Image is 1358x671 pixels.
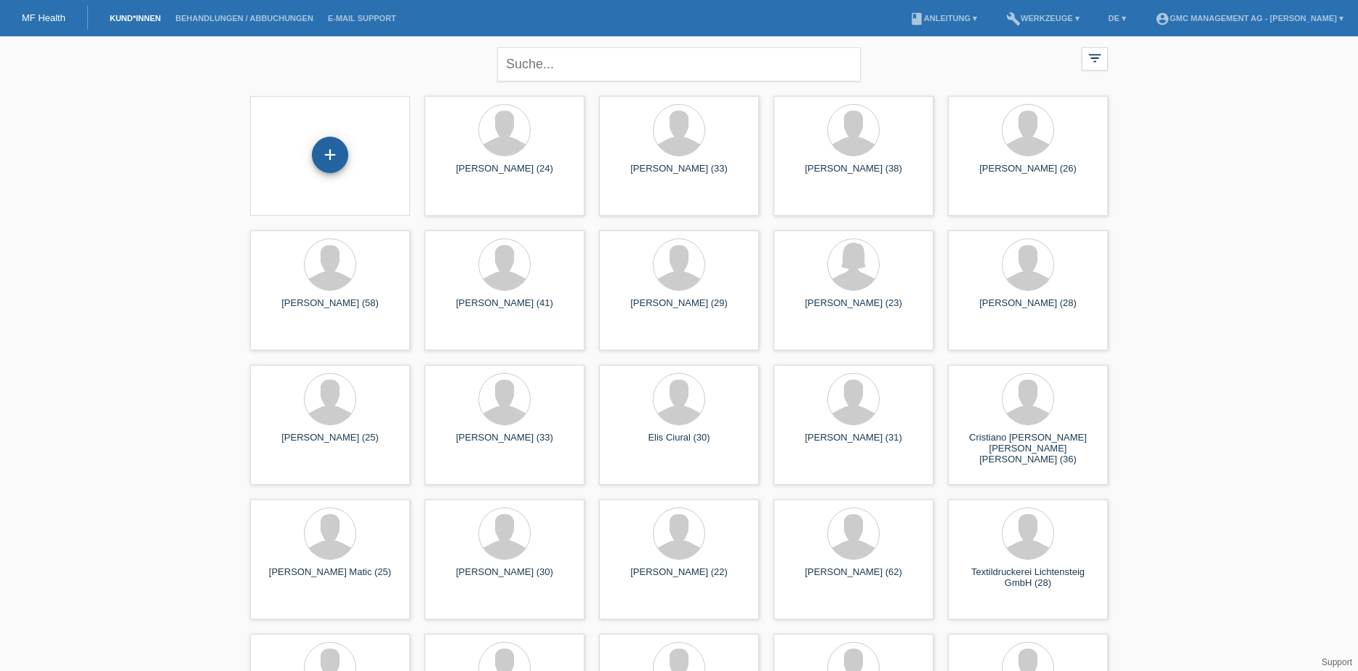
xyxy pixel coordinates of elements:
[1148,14,1351,23] a: account_circleGMC Management AG - [PERSON_NAME] ▾
[22,12,65,23] a: MF Health
[321,14,403,23] a: E-Mail Support
[1006,12,1021,26] i: build
[611,297,747,321] div: [PERSON_NAME] (29)
[262,432,398,455] div: [PERSON_NAME] (25)
[902,14,984,23] a: bookAnleitung ▾
[436,566,573,590] div: [PERSON_NAME] (30)
[436,432,573,455] div: [PERSON_NAME] (33)
[785,566,922,590] div: [PERSON_NAME] (62)
[785,432,922,455] div: [PERSON_NAME] (31)
[999,14,1087,23] a: buildWerkzeuge ▾
[611,432,747,455] div: Elis Ciural (30)
[960,163,1096,186] div: [PERSON_NAME] (26)
[497,47,861,81] input: Suche...
[1087,50,1103,66] i: filter_list
[785,163,922,186] div: [PERSON_NAME] (38)
[436,163,573,186] div: [PERSON_NAME] (24)
[436,297,573,321] div: [PERSON_NAME] (41)
[103,14,168,23] a: Kund*innen
[960,566,1096,590] div: Textildruckerei Lichtensteig GmbH (28)
[909,12,924,26] i: book
[611,163,747,186] div: [PERSON_NAME] (33)
[313,142,347,167] div: Kund*in hinzufügen
[611,566,747,590] div: [PERSON_NAME] (22)
[960,297,1096,321] div: [PERSON_NAME] (28)
[785,297,922,321] div: [PERSON_NAME] (23)
[1101,14,1133,23] a: DE ▾
[262,297,398,321] div: [PERSON_NAME] (58)
[262,566,398,590] div: [PERSON_NAME] Matic (25)
[1322,657,1352,667] a: Support
[168,14,321,23] a: Behandlungen / Abbuchungen
[1155,12,1170,26] i: account_circle
[960,432,1096,458] div: Cristiano [PERSON_NAME] [PERSON_NAME] [PERSON_NAME] (36)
